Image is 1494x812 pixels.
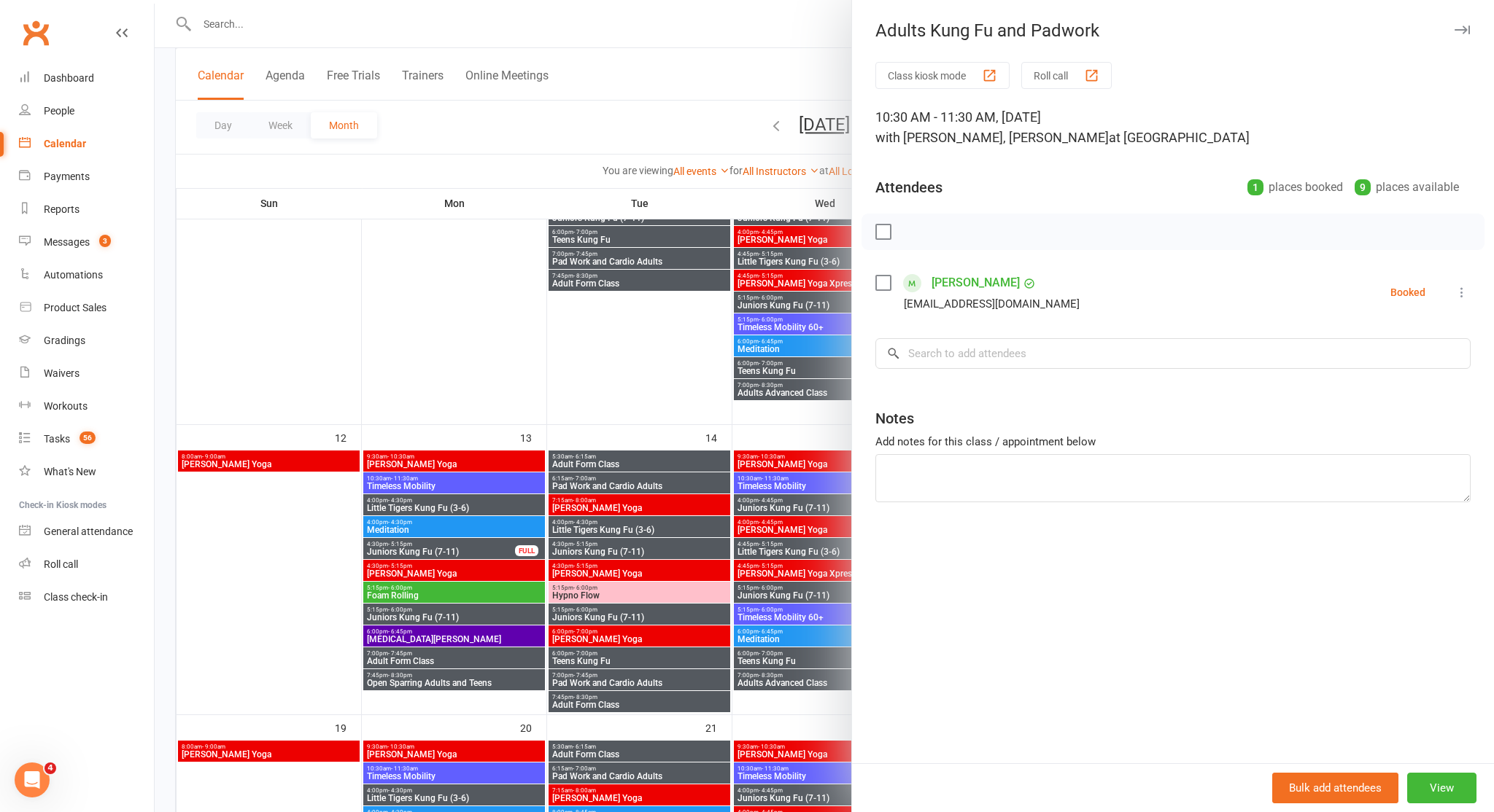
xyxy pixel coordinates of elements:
div: Automations [44,269,103,281]
a: General attendance kiosk mode [19,515,154,548]
div: People [44,105,74,117]
div: Dashboard [44,72,94,84]
a: Reports [19,193,154,226]
div: Tasks [44,433,70,445]
div: Adults Kung Fu and Padwork [852,20,1494,41]
div: Payments [44,171,90,182]
div: Add notes for this class / appointment below [875,433,1471,450]
div: Booked [1390,287,1425,297]
a: Waivers [19,357,154,390]
div: Reports [44,203,80,215]
iframe: Intercom live chat [15,762,50,797]
div: [EMAIL_ADDRESS][DOMAIN_NAME] [904,294,1080,313]
a: Class kiosk mode [19,581,154,614]
a: Gradings [19,324,154,357]
div: Notes [875,408,914,429]
div: Workouts [44,400,88,412]
div: 9 [1355,179,1371,195]
div: General attendance [44,526,133,537]
span: 4 [44,762,56,774]
div: What's New [44,466,96,477]
span: 56 [80,432,96,444]
span: with [PERSON_NAME], [PERSON_NAME] [875,130,1109,145]
span: 3 [99,235,111,247]
a: Workouts [19,390,154,423]
a: Tasks 56 [19,423,154,456]
div: Roll call [44,558,78,570]
a: Dashboard [19,62,154,95]
div: places available [1355,177,1459,198]
a: Payments [19,160,154,193]
button: Class kiosk mode [875,62,1010,89]
a: Roll call [19,548,154,581]
div: places booked [1247,177,1343,198]
a: Calendar [19,128,154,160]
a: People [19,95,154,128]
div: Product Sales [44,302,107,313]
div: Messages [44,236,90,248]
div: 10:30 AM - 11:30 AM, [DATE] [875,107,1471,148]
button: Roll call [1021,62,1112,89]
input: Search to add attendees [875,338,1471,369]
div: Attendees [875,177,943,198]
div: Class check-in [44,591,108,603]
span: at [GEOGRAPHIC_DATA] [1109,130,1250,145]
a: What's New [19,456,154,488]
button: Bulk add attendees [1272,773,1398,803]
button: View [1407,773,1476,803]
div: 1 [1247,179,1263,195]
div: Waivers [44,367,80,379]
a: Clubworx [18,15,54,51]
a: Messages 3 [19,226,154,259]
div: Gradings [44,335,85,346]
a: Product Sales [19,292,154,324]
div: Calendar [44,138,86,149]
a: Automations [19,259,154,292]
a: [PERSON_NAME] [932,271,1020,294]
